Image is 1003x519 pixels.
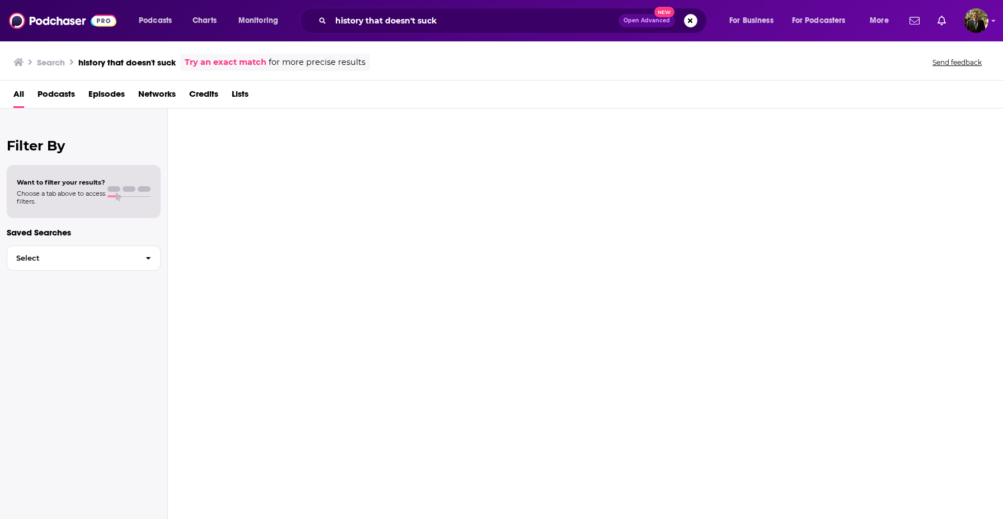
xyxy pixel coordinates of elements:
[7,254,137,262] span: Select
[269,56,365,69] span: for more precise results
[17,190,105,205] span: Choose a tab above to access filters.
[9,10,116,31] img: Podchaser - Follow, Share and Rate Podcasts
[88,85,125,108] a: Episodes
[139,13,172,29] span: Podcasts
[785,12,862,30] button: open menu
[189,85,218,108] a: Credits
[964,8,988,33] img: User Profile
[7,246,161,271] button: Select
[13,85,24,108] a: All
[232,85,249,108] a: Lists
[78,57,176,68] h3: history that doesn't suck
[618,14,675,27] button: Open AdvancedNew
[193,13,217,29] span: Charts
[929,58,985,67] button: Send feedback
[870,13,889,29] span: More
[185,12,223,30] a: Charts
[7,227,161,238] p: Saved Searches
[7,138,161,154] h2: Filter By
[721,12,788,30] button: open menu
[17,178,105,186] span: Want to filter your results?
[792,13,846,29] span: For Podcasters
[964,8,988,33] span: Logged in as david40333
[238,13,278,29] span: Monitoring
[729,13,774,29] span: For Business
[185,56,266,69] a: Try an exact match
[131,12,186,30] button: open menu
[624,18,670,23] span: Open Advanced
[38,85,75,108] a: Podcasts
[964,8,988,33] button: Show profile menu
[862,12,903,30] button: open menu
[231,12,293,30] button: open menu
[905,11,924,30] a: Show notifications dropdown
[37,57,65,68] h3: Search
[654,7,674,17] span: New
[311,8,718,34] div: Search podcasts, credits, & more...
[933,11,950,30] a: Show notifications dropdown
[138,85,176,108] a: Networks
[331,12,618,30] input: Search podcasts, credits, & more...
